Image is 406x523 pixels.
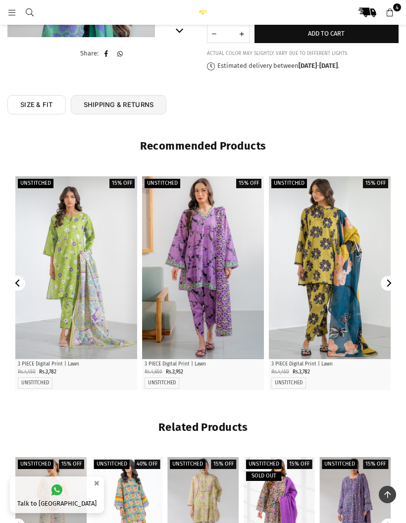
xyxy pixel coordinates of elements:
[322,460,357,469] label: Unstitched
[148,380,176,386] label: UNSTITCHED
[293,369,310,375] span: Rs.3,782
[172,22,187,37] button: Next
[252,472,276,479] span: Sold out
[18,179,53,188] label: UNSTITCHED
[166,369,183,375] span: Rs.3,952
[254,23,399,43] button: Add to cart
[15,139,391,154] h2: Recommended Products
[145,361,261,368] p: 3 PIECE Digital Print | Lawn
[21,8,39,16] a: Search
[275,380,303,386] label: UNSTITCHED
[71,95,167,114] a: SHIPPING & RETURNS
[271,369,289,375] span: Rs.4,450
[10,276,25,291] button: Previous
[109,179,135,188] label: 15% off
[80,50,99,57] span: Share:
[381,3,399,21] a: 4
[236,179,261,188] label: 15% off
[10,476,104,513] a: Talk to [GEOGRAPHIC_DATA]
[134,460,160,469] label: 40% off
[94,460,130,469] label: Unstitched
[207,23,250,43] quantity-input: Quantity
[381,276,396,291] button: Next
[15,420,391,435] h2: Related Products
[3,8,21,16] a: Menu
[211,460,236,469] label: 15% off
[18,460,53,469] label: Unstitched
[271,179,307,188] label: UNSTITCHED
[207,62,399,70] p: Estimated delivery between - .
[145,179,180,188] label: Unstitched
[287,460,312,469] label: 15% off
[319,62,338,69] time: [DATE]
[308,30,345,37] span: Add to cart
[271,361,388,368] p: 3 PIECE Digital Print | Lawn
[7,95,66,114] a: SIZE & FIT
[299,62,317,69] time: [DATE]
[39,369,56,375] span: Rs.3,782
[207,51,399,57] div: ACTUAL COLOR MAY SLIGHTLY VARY DUE TO DIFFERENT LIGHTS
[91,475,102,491] button: ×
[18,361,135,368] p: 3 PIECE Digital Print | Lawn
[145,369,162,375] span: Rs.4,650
[18,369,36,375] span: Rs.4,450
[363,460,388,469] label: 15% off
[246,460,282,469] label: Unstitched
[193,10,213,14] img: Ego
[59,460,84,469] label: 15% off
[170,460,205,469] label: Unstitched
[393,3,401,11] span: 4
[363,179,388,188] label: 15% off
[21,380,49,386] label: UNSTITCHED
